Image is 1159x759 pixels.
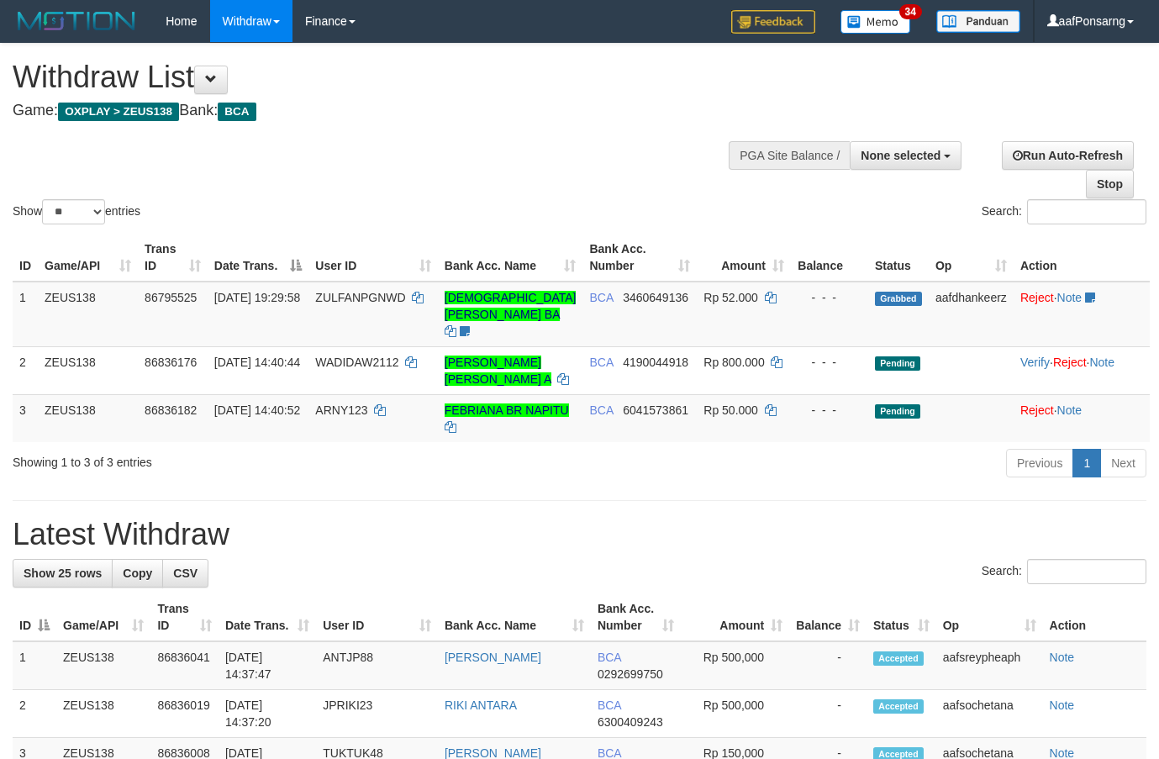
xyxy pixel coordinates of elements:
th: Bank Acc. Number: activate to sort column ascending [591,593,681,641]
span: 86836176 [145,356,197,369]
td: ZEUS138 [56,690,150,738]
a: Note [1089,356,1114,369]
td: JPRIKI23 [316,690,438,738]
td: ZEUS138 [38,282,138,347]
th: Trans ID: activate to sort column ascending [150,593,219,641]
span: Copy [123,567,152,580]
span: [DATE] 14:40:44 [214,356,300,369]
th: ID: activate to sort column descending [13,593,56,641]
td: ZEUS138 [38,394,138,442]
input: Search: [1027,559,1146,584]
td: 86836041 [150,641,219,690]
a: Previous [1006,449,1073,477]
th: Bank Acc. Name: activate to sort column ascending [438,593,591,641]
span: WADIDAW2112 [315,356,398,369]
th: Action [1043,593,1146,641]
span: ARNY123 [315,403,367,417]
td: Rp 500,000 [681,690,789,738]
span: BCA [218,103,256,121]
a: Note [1057,291,1083,304]
h1: Withdraw List [13,61,756,94]
span: Copy 0292699750 to clipboard [598,667,663,681]
td: 86836019 [150,690,219,738]
th: Action [1014,234,1150,282]
td: ANTJP88 [316,641,438,690]
span: BCA [598,698,621,712]
a: Stop [1086,170,1134,198]
td: 1 [13,641,56,690]
th: Amount: activate to sort column ascending [697,234,791,282]
span: [DATE] 14:40:52 [214,403,300,417]
label: Show entries [13,199,140,224]
span: Copy 6300409243 to clipboard [598,715,663,729]
span: OXPLAY > ZEUS138 [58,103,179,121]
a: Note [1050,651,1075,664]
a: Reject [1053,356,1087,369]
th: Game/API: activate to sort column ascending [38,234,138,282]
th: Bank Acc. Number: activate to sort column ascending [582,234,697,282]
th: User ID: activate to sort column ascending [308,234,437,282]
input: Search: [1027,199,1146,224]
span: Rp 52.000 [703,291,758,304]
a: RIKI ANTARA [445,698,517,712]
td: · · [1014,346,1150,394]
span: BCA [589,356,613,369]
a: FEBRIANA BR NAPITU [445,403,569,417]
th: Amount: activate to sort column ascending [681,593,789,641]
th: Date Trans.: activate to sort column descending [208,234,309,282]
span: Rp 50.000 [703,403,758,417]
img: Button%20Memo.svg [840,10,911,34]
img: MOTION_logo.png [13,8,140,34]
span: 86836182 [145,403,197,417]
label: Search: [982,199,1146,224]
a: Reject [1020,291,1054,304]
a: Note [1057,403,1083,417]
select: Showentries [42,199,105,224]
th: Bank Acc. Name: activate to sort column ascending [438,234,583,282]
td: Rp 500,000 [681,641,789,690]
a: Run Auto-Refresh [1002,141,1134,170]
a: Note [1050,698,1075,712]
span: CSV [173,567,198,580]
img: Feedback.jpg [731,10,815,34]
span: BCA [589,291,613,304]
td: ZEUS138 [38,346,138,394]
td: - [789,690,867,738]
span: Copy 6041573861 to clipboard [623,403,688,417]
th: Balance [791,234,868,282]
div: - - - [798,402,861,419]
h1: Latest Withdraw [13,518,1146,551]
th: User ID: activate to sort column ascending [316,593,438,641]
a: Reject [1020,403,1054,417]
td: aafdhankeerz [929,282,1014,347]
th: Status [868,234,929,282]
span: Accepted [873,651,924,666]
th: Game/API: activate to sort column ascending [56,593,150,641]
th: Op: activate to sort column ascending [929,234,1014,282]
span: BCA [589,403,613,417]
a: Show 25 rows [13,559,113,588]
td: aafsochetana [936,690,1043,738]
th: Balance: activate to sort column ascending [789,593,867,641]
div: - - - [798,289,861,306]
span: Show 25 rows [24,567,102,580]
span: Rp 800.000 [703,356,764,369]
span: Accepted [873,699,924,714]
button: None selected [850,141,961,170]
span: Pending [875,404,920,419]
a: [DEMOGRAPHIC_DATA][PERSON_NAME] BA [445,291,577,321]
td: 2 [13,690,56,738]
a: [PERSON_NAME] [445,651,541,664]
th: Status: activate to sort column ascending [867,593,936,641]
td: [DATE] 14:37:47 [219,641,316,690]
span: Copy 4190044918 to clipboard [623,356,688,369]
a: Copy [112,559,163,588]
span: Grabbed [875,292,922,306]
div: PGA Site Balance / [729,141,850,170]
td: · [1014,394,1150,442]
td: 1 [13,282,38,347]
td: 3 [13,394,38,442]
th: Trans ID: activate to sort column ascending [138,234,208,282]
th: ID [13,234,38,282]
td: 2 [13,346,38,394]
